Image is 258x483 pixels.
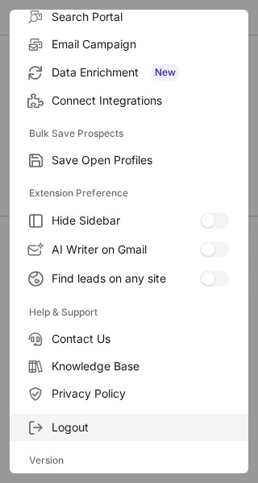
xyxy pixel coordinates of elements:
span: Search Portal [52,10,229,24]
label: Save Open Profiles [10,147,248,174]
label: Knowledge Base [10,353,248,380]
label: Logout [10,414,248,441]
span: New [152,64,179,80]
label: Search Portal [10,3,248,31]
label: Bulk Save Prospects [29,121,229,147]
span: Find leads on any site [52,271,200,286]
label: Contact Us [10,325,248,353]
label: Extension Preference [29,180,229,206]
span: AI Writer on Gmail [52,242,200,257]
label: Help & Support [29,299,229,325]
span: Connect Integrations [52,93,229,108]
div: Version [10,448,248,473]
label: Connect Integrations [10,87,248,114]
span: Contact Us [52,332,229,346]
span: Save Open Profiles [52,153,229,167]
span: Hide Sidebar [52,213,200,228]
label: Privacy Policy [10,380,248,407]
label: AI Writer on Gmail [10,235,248,264]
span: Knowledge Base [52,359,229,374]
label: Find leads on any site [10,264,248,293]
label: Data Enrichment New [10,58,248,87]
label: Hide Sidebar [10,206,248,235]
span: Logout [52,420,229,435]
span: Data Enrichment [52,64,229,80]
span: Privacy Policy [52,386,229,401]
label: Email Campaign [10,31,248,58]
span: Email Campaign [52,37,229,52]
